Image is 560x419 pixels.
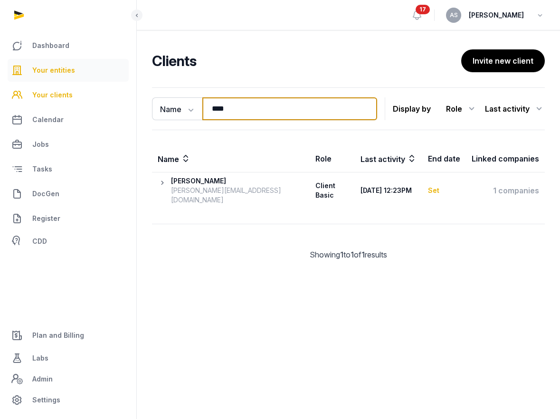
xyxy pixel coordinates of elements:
div: [PERSON_NAME][EMAIL_ADDRESS][DOMAIN_NAME] [171,186,304,205]
div: Showing to of results [152,249,545,260]
button: AS [446,8,461,23]
span: Settings [32,394,60,406]
th: End date [422,145,466,172]
a: CDD [8,232,129,251]
span: Your clients [32,89,73,101]
span: AS [450,12,458,18]
span: Your entities [32,65,75,76]
div: Client Basic [315,181,347,200]
a: Your entities [8,59,129,82]
a: Dashboard [8,34,129,57]
button: Invite new client [461,49,545,72]
div: [PERSON_NAME] [171,176,304,186]
p: Display by [393,101,431,116]
span: 17 [416,5,430,14]
th: Last activity [355,145,422,172]
span: Tasks [32,163,52,175]
a: Plan and Billing [8,324,129,347]
span: DocGen [32,188,59,200]
th: Role [310,145,355,172]
a: Settings [8,389,129,411]
th: [DATE] 12:23PM [355,172,422,209]
a: Calendar [8,108,129,131]
button: Name [152,97,202,120]
span: Jobs [32,139,49,150]
span: Plan and Billing [32,330,84,341]
span: Calendar [32,114,64,125]
div: Role [446,101,477,116]
a: Jobs [8,133,129,156]
span: 1 [361,250,365,259]
span: Labs [32,352,48,364]
a: Your clients [8,84,129,106]
span: Dashboard [32,40,69,51]
th: Name [152,145,310,172]
a: Admin [8,370,129,389]
th: Linked companies [466,145,545,172]
span: 1 [351,250,354,259]
div: Set [428,186,460,195]
a: Register [8,207,129,230]
h2: Clients [152,52,457,69]
a: Labs [8,347,129,370]
span: Admin [32,373,53,385]
span: CDD [32,236,47,247]
span: [PERSON_NAME] [469,10,524,21]
div: Last activity [485,101,545,116]
div: 1 companies [472,185,539,196]
a: DocGen [8,182,129,205]
span: Register [32,213,60,224]
a: Tasks [8,158,129,181]
span: 1 [340,250,343,259]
